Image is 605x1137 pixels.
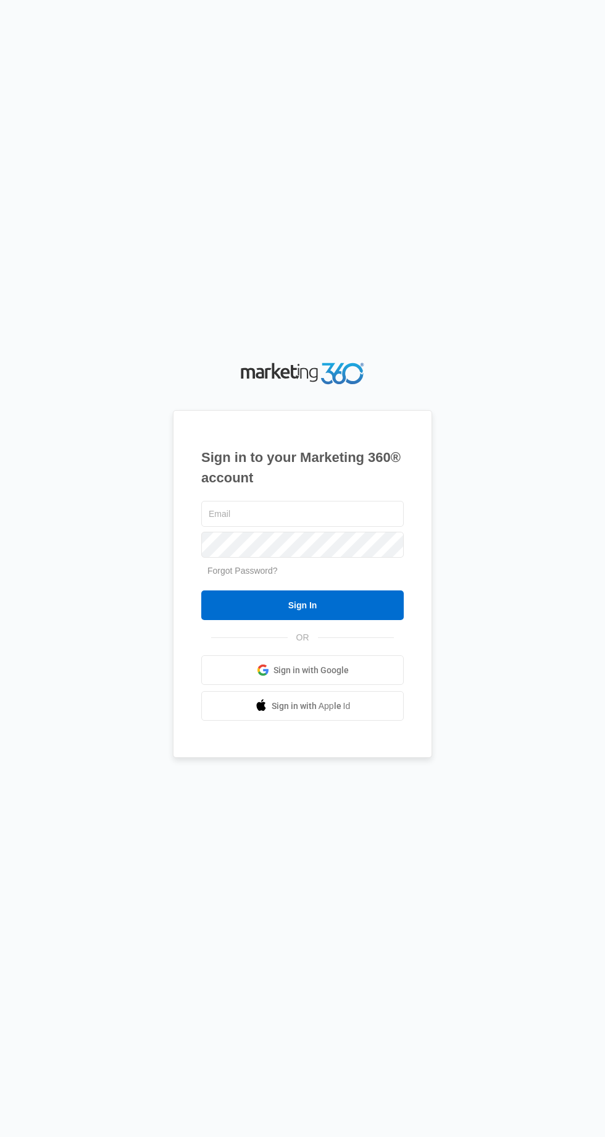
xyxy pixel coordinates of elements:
[201,691,404,721] a: Sign in with Apple Id
[272,700,351,713] span: Sign in with Apple Id
[201,447,404,488] h1: Sign in to your Marketing 360® account
[201,501,404,527] input: Email
[201,655,404,685] a: Sign in with Google
[207,566,278,576] a: Forgot Password?
[273,664,349,677] span: Sign in with Google
[201,590,404,620] input: Sign In
[288,631,318,644] span: OR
